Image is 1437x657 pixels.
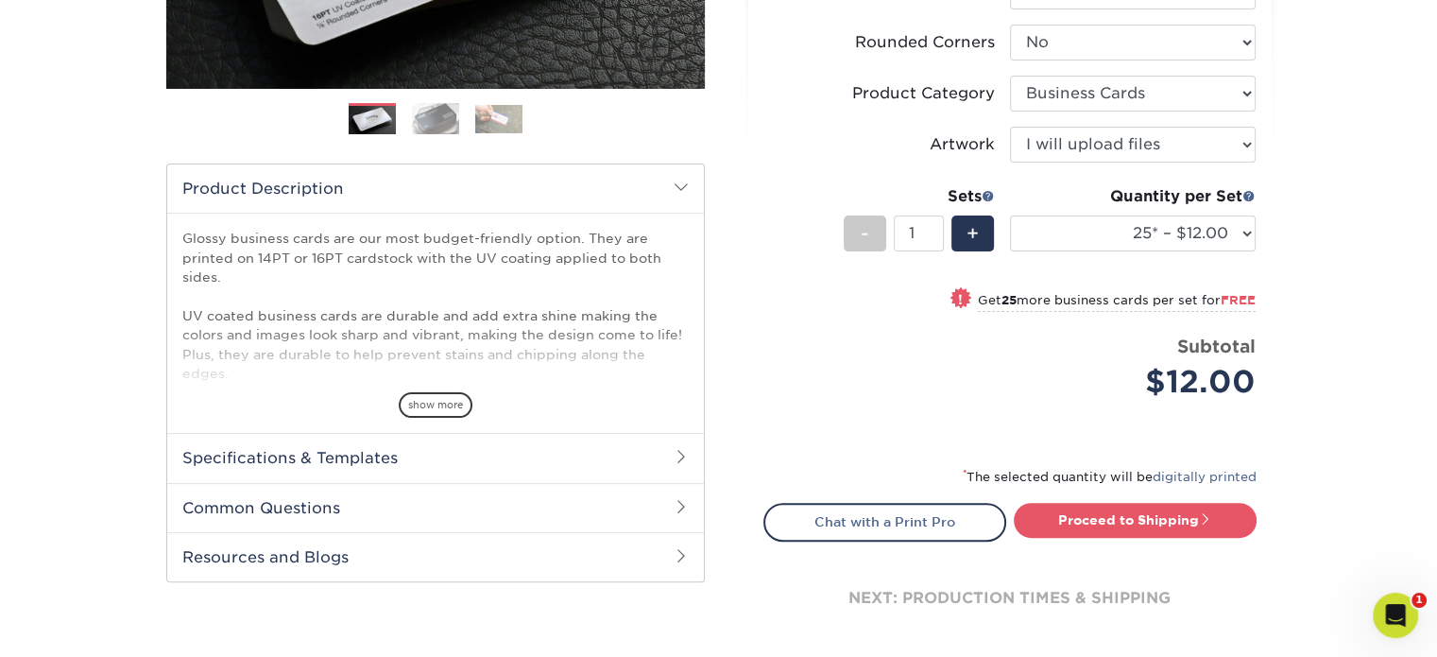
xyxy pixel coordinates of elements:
[1221,293,1256,307] span: FREE
[967,219,979,248] span: +
[1153,470,1257,484] a: digitally printed
[763,503,1006,541] a: Chat with a Print Pro
[167,532,704,581] h2: Resources and Blogs
[1024,359,1256,405] div: $12.00
[412,103,459,135] img: Business Cards 02
[182,229,689,479] p: Glossy business cards are our most budget-friendly option. They are printed on 14PT or 16PT cards...
[852,82,995,105] div: Product Category
[963,470,1257,484] small: The selected quantity will be
[978,293,1256,312] small: Get more business cards per set for
[1014,503,1257,537] a: Proceed to Shipping
[349,96,396,144] img: Business Cards 01
[844,185,995,208] div: Sets
[930,133,995,156] div: Artwork
[167,433,704,482] h2: Specifications & Templates
[958,289,963,309] span: !
[861,219,869,248] span: -
[1001,293,1017,307] strong: 25
[399,392,472,418] span: show more
[475,105,522,133] img: Business Cards 03
[167,483,704,532] h2: Common Questions
[5,599,161,650] iframe: Google Customer Reviews
[763,542,1257,655] div: next: production times & shipping
[167,164,704,213] h2: Product Description
[1177,336,1256,356] strong: Subtotal
[1373,593,1418,638] iframe: Intercom live chat
[855,31,995,54] div: Rounded Corners
[1411,593,1427,608] span: 1
[1010,185,1256,208] div: Quantity per Set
